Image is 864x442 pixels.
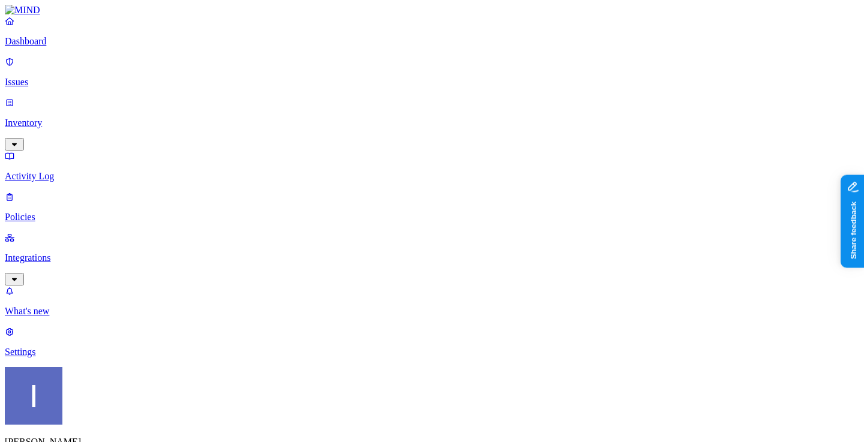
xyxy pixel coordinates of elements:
[5,77,859,88] p: Issues
[5,252,859,263] p: Integrations
[5,118,859,128] p: Inventory
[5,285,859,317] a: What's new
[5,232,859,284] a: Integrations
[5,151,859,182] a: Activity Log
[5,36,859,47] p: Dashboard
[5,367,62,425] img: Itai Schwartz
[5,191,859,222] a: Policies
[5,212,859,222] p: Policies
[5,347,859,357] p: Settings
[5,97,859,149] a: Inventory
[5,56,859,88] a: Issues
[5,16,859,47] a: Dashboard
[5,5,859,16] a: MIND
[5,5,40,16] img: MIND
[5,171,859,182] p: Activity Log
[5,306,859,317] p: What's new
[5,326,859,357] a: Settings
